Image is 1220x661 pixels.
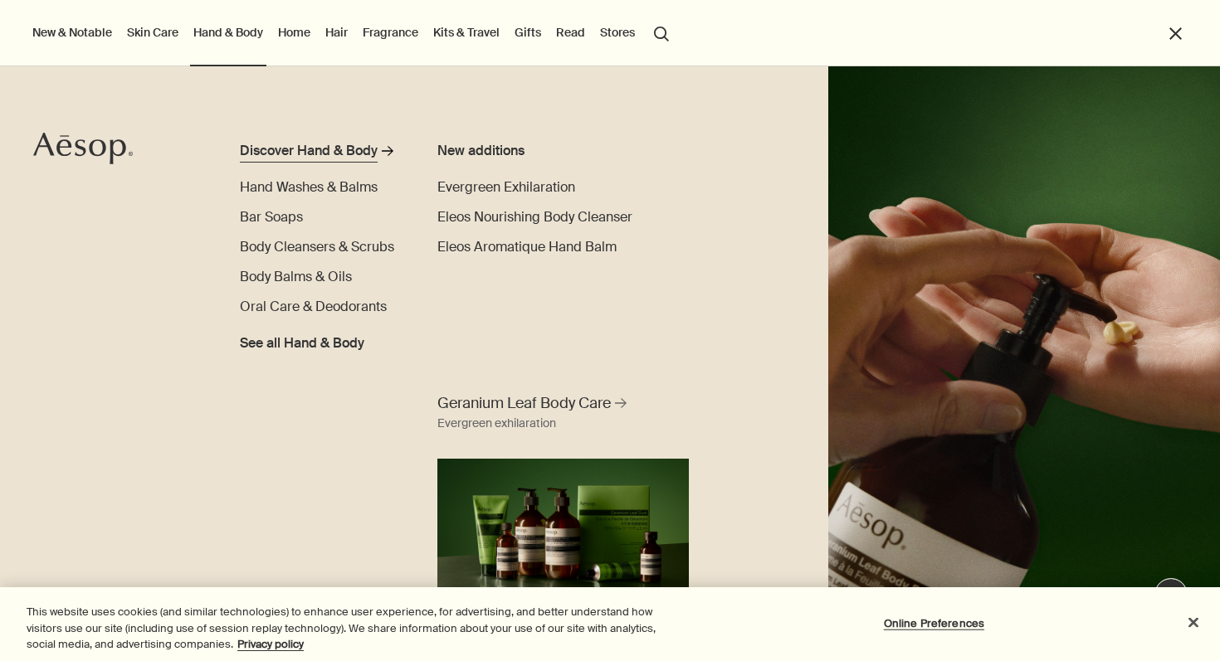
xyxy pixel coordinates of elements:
div: New additions [437,141,633,161]
img: A hand holding the pump dispensing Geranium Leaf Body Balm on to hand. [828,66,1220,661]
span: Eleos Aromatique Hand Balm [437,238,617,255]
a: Body Balms & Oils [240,267,352,287]
div: This website uses cookies (and similar technologies) to enhance user experience, for advertising,... [27,604,671,653]
button: Stores [597,22,638,43]
button: Close [1175,604,1212,640]
button: Live Assistance [1154,578,1188,611]
button: Open search [647,17,676,48]
a: Bar Soaps [240,207,303,227]
a: Gifts [511,22,544,43]
a: Read [553,22,588,43]
a: Fragrance [359,22,422,43]
a: Kits & Travel [430,22,503,43]
span: Hand Washes & Balms [240,178,378,196]
span: Eleos Nourishing Body Cleanser [437,208,632,226]
button: Close the Menu [1166,24,1185,43]
svg: Aesop [33,132,133,165]
a: Hand Washes & Balms [240,177,378,197]
span: See all Hand & Body [240,333,364,353]
a: Hand & Body [190,22,266,43]
button: Online Preferences, Opens the preference center dialog [882,606,986,639]
a: See all Hand & Body [240,327,364,353]
a: Geranium Leaf Body Care Evergreen exhilarationFull range of Geranium Leaf products displaying aga... [433,389,694,600]
span: Evergreen Exhilaration [437,178,575,196]
span: Body Balms & Oils [240,268,352,285]
a: Eleos Nourishing Body Cleanser [437,207,632,227]
button: New & Notable [29,22,115,43]
a: Body Cleansers & Scrubs [240,237,394,257]
a: Hair [322,22,351,43]
a: Home [275,22,314,43]
div: Discover Hand & Body [240,141,378,161]
a: Aesop [29,128,137,173]
a: Oral Care & Deodorants [240,297,387,317]
a: Evergreen Exhilaration [437,177,575,197]
a: More information about your privacy, opens in a new tab [237,637,304,651]
span: Body Cleansers & Scrubs [240,238,394,255]
a: Skin Care [124,22,182,43]
a: Discover Hand & Body [240,141,400,168]
span: Geranium Leaf Body Care [437,393,611,414]
a: Eleos Aromatique Hand Balm [437,237,617,257]
span: Oral Care & Deodorants [240,298,387,315]
div: Evergreen exhilaration [437,414,556,434]
span: Bar Soaps [240,208,303,226]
